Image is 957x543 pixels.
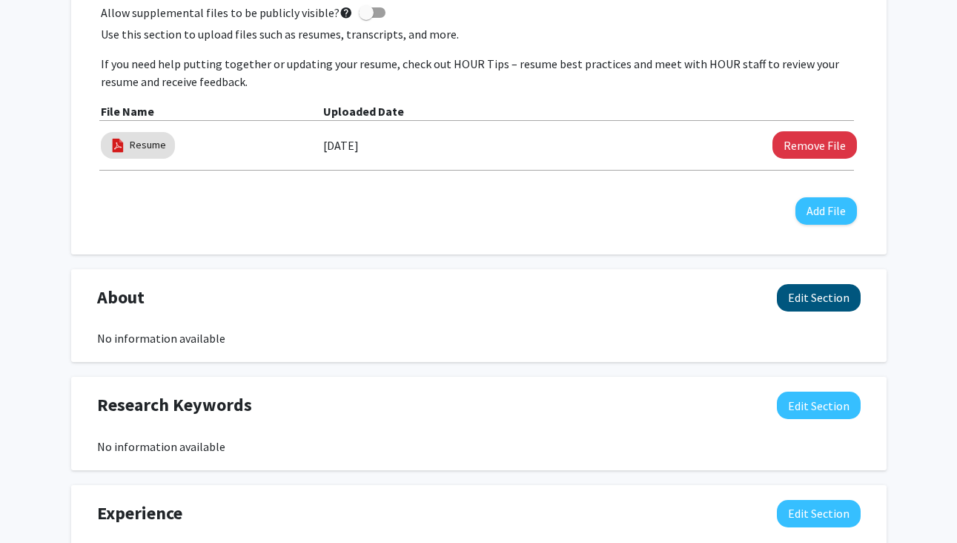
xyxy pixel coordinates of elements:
span: Allow supplemental files to be publicly visible? [101,4,353,22]
button: Edit Research Keywords [777,392,861,419]
p: Use this section to upload files such as resumes, transcripts, and more. [101,25,857,43]
b: File Name [101,104,154,119]
iframe: Chat [11,476,63,532]
button: Remove Resume File [772,131,857,159]
label: [DATE] [323,133,359,158]
div: No information available [97,438,861,455]
div: No information available [97,329,861,347]
button: Add File [795,197,857,225]
span: Experience [97,500,182,527]
p: If you need help putting together or updating your resume, check out HOUR Tips – resume best prac... [101,55,857,90]
img: pdf_icon.png [110,137,126,154]
span: Research Keywords [97,392,252,418]
span: About [97,284,145,311]
a: Resume [130,137,166,153]
button: Edit Experience [777,500,861,527]
mat-icon: help [340,4,353,22]
button: Edit About [777,284,861,312]
b: Uploaded Date [323,104,404,119]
